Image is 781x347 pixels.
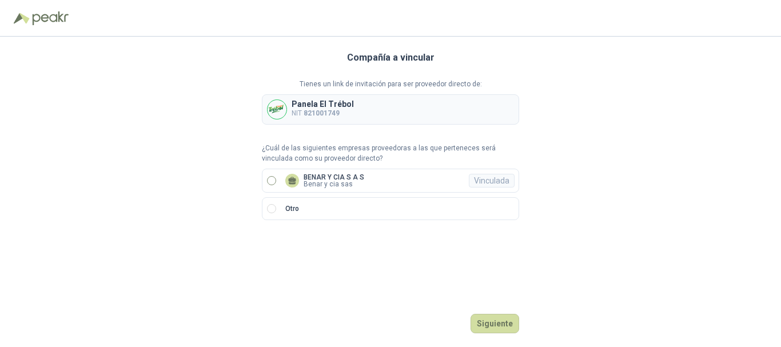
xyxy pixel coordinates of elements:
div: Vinculada [469,174,515,188]
p: NIT [292,108,354,119]
p: Tienes un link de invitación para ser proveedor directo de: [262,79,519,90]
b: 821001749 [304,109,340,117]
p: Benar y cia sas [304,181,364,188]
h3: Compañía a vincular [347,50,435,65]
button: Siguiente [471,314,519,333]
p: Otro [285,204,299,214]
p: BENAR Y CIA S A S [304,174,364,181]
img: Logo [14,13,30,24]
img: Peakr [32,11,69,25]
p: ¿Cuál de las siguientes empresas proveedoras a las que perteneces será vinculada como su proveedo... [262,143,519,165]
img: Company Logo [268,100,286,119]
p: Panela El Trébol [292,100,354,108]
